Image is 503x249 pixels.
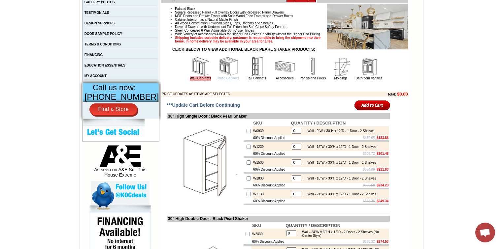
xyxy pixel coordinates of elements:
[363,168,375,171] s: $554.09
[89,103,137,115] a: Find a Store
[304,129,374,133] div: Wall - 9"W x 30"H x 12"D - 1 Door - 2 Shelves
[77,18,78,19] img: spacer.gif
[84,42,121,46] a: TERMS & CONDITIONS
[377,168,388,171] b: $221.63
[304,161,376,164] div: Wall - 15"W x 30"H x 12"D - 1 Door - 2 Shelves
[397,92,408,97] b: $0.00
[84,64,125,67] a: EDUCATION ESSENTIALS
[84,0,115,4] a: GALLERY PHOTOS
[304,177,376,180] div: Wall - 18"W x 30"H x 12"D - 1 Door - 2 Shelves
[18,30,35,37] td: Alabaster Shaker
[113,30,130,37] td: Bellmonte Maple
[168,125,242,200] img: 30'' High Single Door
[162,92,351,97] td: PRICE UPDATES AS ITEMS ARE SELECTED
[175,25,286,29] span: Dovetail Drawers with Undermount Full Extension Soft Close Safety Feature
[252,189,290,199] td: W2130
[363,240,375,243] s: $686.32
[84,11,109,14] a: TESTIMONIALS
[175,36,321,43] strong: Shipping includes curbside delivery, customer is responsible to bring the shipment into their hom...
[303,57,323,76] img: Panels and Fillers
[17,18,18,19] img: spacer.gif
[377,199,388,203] b: $249.34
[377,183,388,187] b: $234.23
[359,57,379,76] img: Bathroom Vanities
[252,158,290,167] td: W1530
[275,57,295,76] img: Accessories
[175,11,284,14] span: Square Recessed Panel Full Overlay Doors with Recessed Panel Drawers
[363,136,375,140] s: $459.65
[247,76,266,80] a: Tall Cabinets
[252,135,290,140] td: 60% Discount Applied
[172,47,315,52] strong: CLICK BELOW TO VIEW ADDITIONAL BLACK PEARL SHAKER PRODUCTS:
[84,32,122,36] a: DOOR SAMPLE POLICY
[363,152,375,155] s: $503.72
[167,113,390,119] td: 30" High Single Door : Black Pearl Shaker
[285,223,340,228] b: QUANTITY / DESCRIPTION
[219,57,239,76] img: Base Cabinets
[218,76,239,80] a: Base Cabinets
[377,240,388,243] b: $274.53
[253,121,262,125] b: SKU
[252,151,290,156] td: 60% Discount Applied
[190,76,211,81] a: Wall Cabinets
[252,142,290,151] td: W1230
[334,76,347,80] a: Moldings
[175,21,273,25] span: All Wood Construction, Plywood Sides, Tops, Bottoms and Shelves
[252,199,290,204] td: 60% Discount Applied
[57,30,77,37] td: [PERSON_NAME] White Shaker
[112,18,113,19] img: spacer.gif
[251,239,285,244] td: 60% Discount Applied
[91,145,150,181] div: As seen on A&E Sell This House Extreme
[191,57,211,76] img: Wall Cabinets
[327,4,408,49] img: Product Image
[252,183,290,188] td: 60% Discount Applied
[252,167,290,172] td: 60% Discount Applied
[300,76,326,80] a: Panels and Fillers
[356,76,383,80] a: Bathroom Vanities
[251,229,285,239] td: W2430
[35,18,36,19] img: spacer.gif
[299,230,387,237] div: Wall - 24"W x 30"H x 12"D - 2 Doors - 2 Shelves (No Center Style)
[377,136,388,140] b: $183.86
[56,18,57,19] img: spacer.gif
[276,76,294,80] a: Accessories
[252,223,261,228] b: SKU
[95,30,112,37] td: Beachwood Oak Shaker
[93,83,136,92] span: Call us now:
[252,126,290,135] td: W0930
[331,57,351,76] img: Moldings
[84,53,103,57] a: FINANCING
[304,192,376,196] div: Wall - 21"W x 30"H x 12"D - 1 Door - 2 Shelves
[175,14,293,18] span: MDF Doors and Drawer Fronts with Solid Wood Face Frames and Drawer Boxes
[36,30,56,37] td: [PERSON_NAME] Yellow Walnut
[175,32,320,36] span: Wide Variety of Accessories Allows for Higher End Design Capability without the Higher End Pricing
[304,145,376,149] div: Wall - 12"W x 30"H x 12"D - 1 Door - 2 Shelves
[84,74,107,78] a: MY ACCOUNT
[363,199,375,203] s: $623.36
[175,18,238,21] span: Cabinet Interior has a Natural Maple Finish
[387,93,396,96] b: Total:
[247,57,267,76] img: Tall Cabinets
[167,102,240,108] span: ***Update Cart Before Continuing
[84,92,159,101] span: [PHONE_NUMBER]
[354,100,390,111] input: Add to Cart
[291,121,346,125] b: QUANTITY / DESCRIPTION
[78,30,94,37] td: Baycreek Gray
[175,7,195,11] span: Painted Black
[363,183,375,187] s: $585.58
[167,216,390,222] td: 30" High Double Door : Black Pearl Shaker
[377,152,388,155] b: $201.48
[175,29,254,32] span: Steel, Concealed 6-Way Adjustable Soft Close Hinges
[94,18,95,19] img: spacer.gif
[84,21,115,25] a: DESIGN SERVICES
[252,174,290,183] td: W1830
[475,223,495,242] div: Open chat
